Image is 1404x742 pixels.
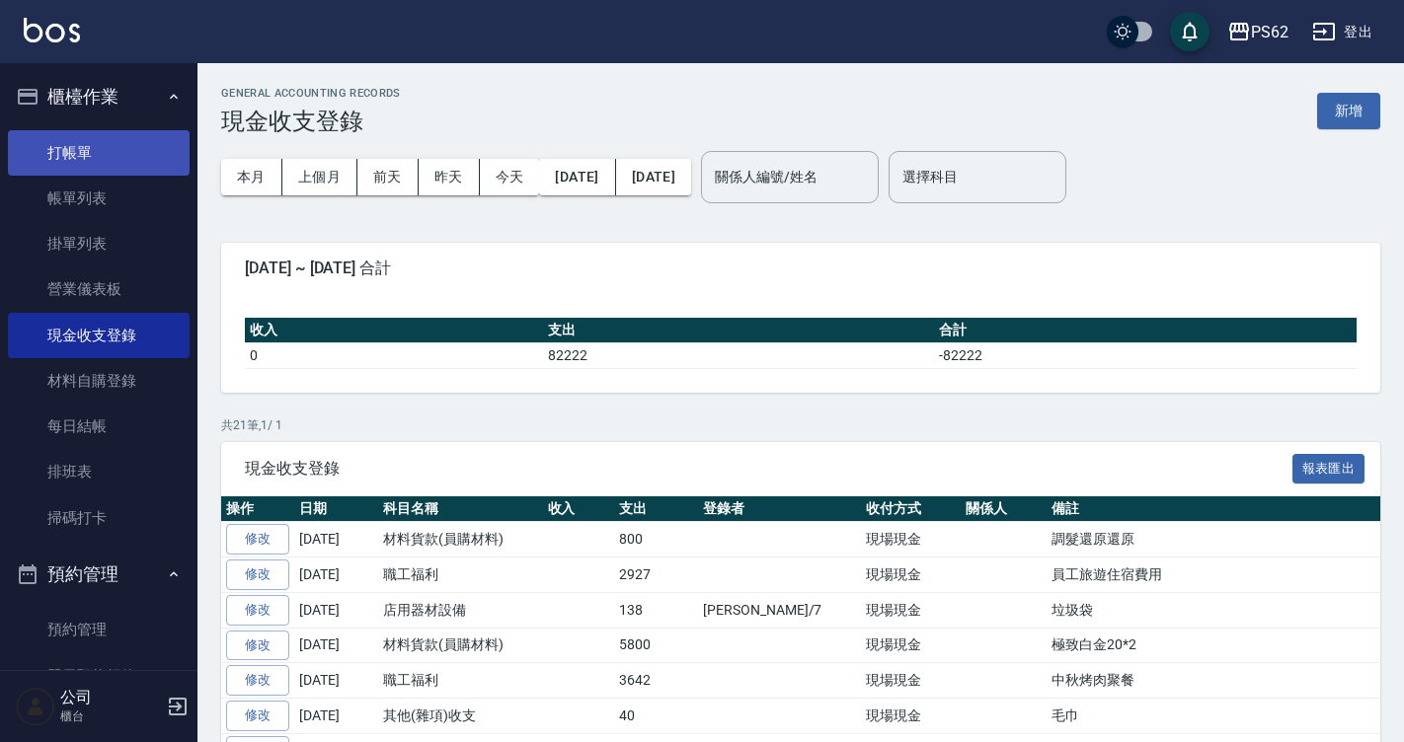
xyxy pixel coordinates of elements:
[294,592,378,628] td: [DATE]
[616,159,691,195] button: [DATE]
[294,522,378,557] td: [DATE]
[378,522,543,557] td: 材料貨款(員購材料)
[221,159,282,195] button: 本月
[294,628,378,663] td: [DATE]
[934,318,1357,343] th: 合計
[1317,93,1380,129] button: 新增
[294,557,378,593] td: [DATE]
[543,318,934,343] th: 支出
[226,524,289,555] a: 修改
[245,342,543,368] td: 0
[614,699,698,734] td: 40
[221,416,1380,434] p: 共 21 筆, 1 / 1
[16,687,55,726] img: Person
[221,496,294,522] th: 操作
[8,495,190,541] a: 掃碼打卡
[1292,454,1365,484] button: 報表匯出
[698,592,861,628] td: [PERSON_NAME]/7
[226,665,289,696] a: 修改
[8,176,190,221] a: 帳單列表
[1304,14,1380,50] button: 登出
[698,496,861,522] th: 登錄者
[1251,20,1288,44] div: PS62
[294,699,378,734] td: [DATE]
[539,159,615,195] button: [DATE]
[419,159,480,195] button: 昨天
[1317,101,1380,119] a: 新增
[480,159,540,195] button: 今天
[861,663,961,699] td: 現場現金
[861,699,961,734] td: 現場現金
[614,522,698,557] td: 800
[1219,12,1296,52] button: PS62
[226,595,289,626] a: 修改
[1170,12,1209,51] button: save
[543,342,934,368] td: 82222
[8,404,190,449] a: 每日結帳
[221,87,401,100] h2: GENERAL ACCOUNTING RECORDS
[245,259,1357,278] span: [DATE] ~ [DATE] 合計
[282,159,357,195] button: 上個月
[245,459,1292,479] span: 現金收支登錄
[8,266,190,312] a: 營業儀表板
[614,592,698,628] td: 138
[221,108,401,135] h3: 現金收支登錄
[8,358,190,404] a: 材料自購登錄
[8,313,190,358] a: 現金收支登錄
[378,496,543,522] th: 科目名稱
[60,707,161,725] p: 櫃台
[614,496,698,522] th: 支出
[226,559,289,590] a: 修改
[8,607,190,652] a: 預約管理
[614,628,698,663] td: 5800
[24,18,80,42] img: Logo
[8,549,190,600] button: 預約管理
[961,496,1047,522] th: 關係人
[226,701,289,731] a: 修改
[357,159,419,195] button: 前天
[245,318,543,343] th: 收入
[614,557,698,593] td: 2927
[8,130,190,176] a: 打帳單
[861,522,961,557] td: 現場現金
[934,342,1357,368] td: -82222
[8,71,190,122] button: 櫃檯作業
[861,496,961,522] th: 收付方式
[8,653,190,699] a: 單日預約紀錄
[861,592,961,628] td: 現場現金
[861,557,961,593] td: 現場現金
[294,496,378,522] th: 日期
[294,663,378,699] td: [DATE]
[861,628,961,663] td: 現場現金
[378,628,543,663] td: 材料貨款(員購材料)
[1292,458,1365,477] a: 報表匯出
[8,221,190,266] a: 掛單列表
[60,688,161,707] h5: 公司
[378,592,543,628] td: 店用器材設備
[378,663,543,699] td: 職工福利
[8,449,190,494] a: 排班表
[614,663,698,699] td: 3642
[378,699,543,734] td: 其他(雜項)收支
[543,496,615,522] th: 收入
[226,631,289,661] a: 修改
[378,557,543,593] td: 職工福利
